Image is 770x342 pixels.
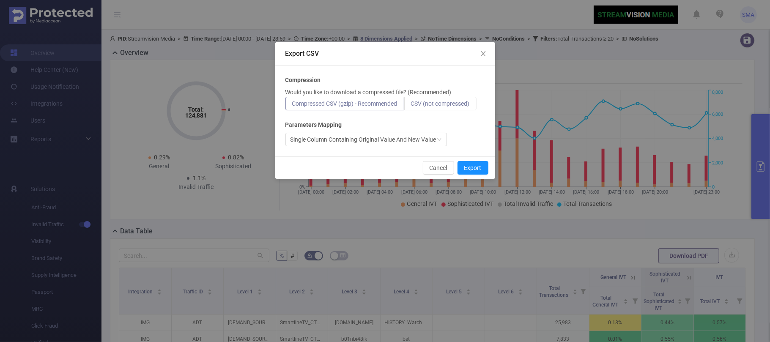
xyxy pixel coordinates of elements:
button: Export [458,161,488,175]
p: Would you like to download a compressed file? (Recommended) [285,88,452,97]
button: Cancel [423,161,454,175]
button: Close [471,42,495,66]
span: CSV (not compressed) [411,100,470,107]
i: icon: down [437,137,442,143]
div: Single Column Containing Original Value And New Value [290,133,436,146]
span: Compressed CSV (gzip) - Recommended [292,100,397,107]
i: icon: close [480,50,487,57]
div: Export CSV [285,49,485,58]
b: Compression [285,76,321,85]
b: Parameters Mapping [285,120,342,129]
